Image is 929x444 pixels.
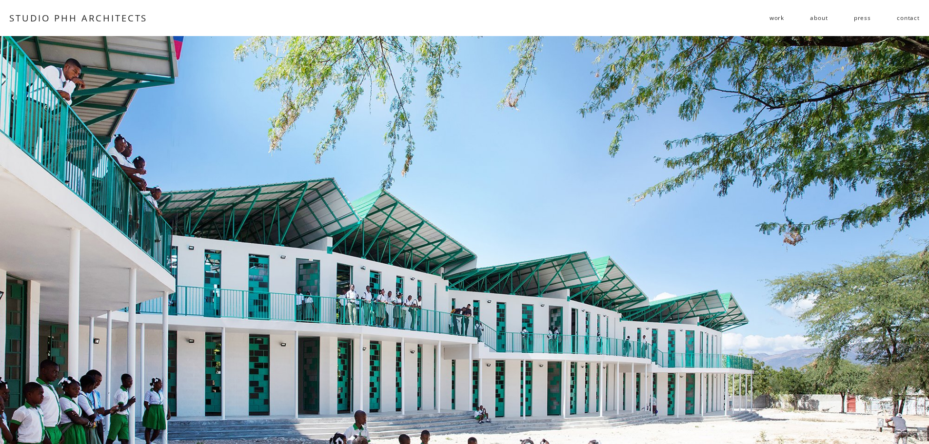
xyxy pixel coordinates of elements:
a: contact [897,10,920,26]
a: press [854,10,871,26]
span: work [770,11,784,25]
a: STUDIO PHH ARCHITECTS [9,12,147,24]
a: about [810,10,828,26]
a: folder dropdown [770,10,784,26]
